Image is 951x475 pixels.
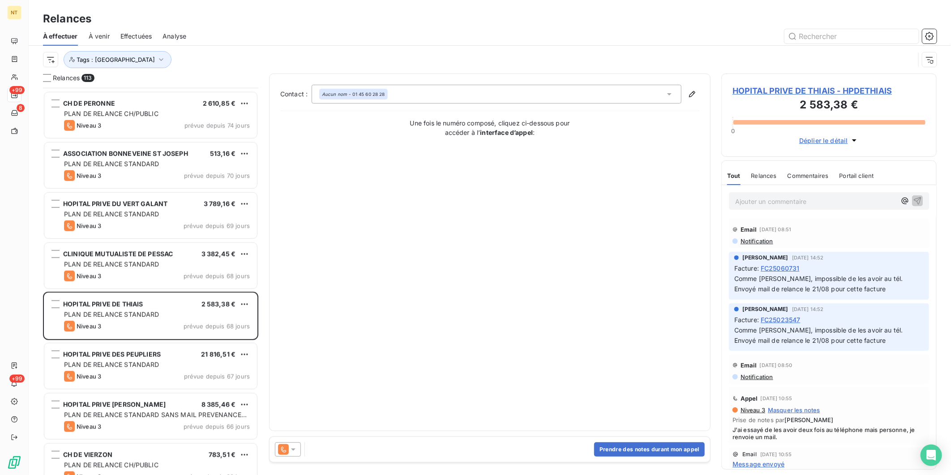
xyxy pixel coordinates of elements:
[742,254,788,262] span: [PERSON_NAME]
[400,118,579,137] p: Une fois le numéro composé, cliquez ci-dessous pour accéder à l’ :
[760,227,792,232] span: [DATE] 08:51
[184,323,250,330] span: prévue depuis 68 jours
[840,172,874,179] span: Portail client
[184,423,250,430] span: prévue depuis 66 jours
[9,86,25,94] span: +99
[280,90,312,99] label: Contact :
[731,127,735,134] span: 0
[77,222,101,229] span: Niveau 3
[184,272,250,280] span: prévue depuis 68 jours
[792,255,824,260] span: [DATE] 14:52
[64,110,158,117] span: PLAN DE RELANCE CH/PUBLIC
[77,56,155,63] span: Tags : [GEOGRAPHIC_DATA]
[210,150,236,157] span: 513,16 €
[63,99,115,107] span: CH DE PERONNE
[53,73,80,82] span: Relances
[760,363,792,368] span: [DATE] 08:50
[77,272,101,280] span: Niveau 3
[480,129,533,136] strong: interface d’appel
[768,406,820,414] span: Masquer les notes
[63,451,112,458] span: CH DE VIERZON
[203,99,236,107] span: 2 610,85 €
[785,416,834,423] span: [PERSON_NAME]
[7,5,21,20] div: NT
[921,445,942,466] div: Open Intercom Messenger
[64,210,159,218] span: PLAN DE RELANCE STANDARD
[63,350,161,358] span: HOPITAL PRIVE DES PEUPLIERS
[734,315,759,324] span: Facture :
[77,323,101,330] span: Niveau 3
[742,452,757,457] span: Email
[740,406,765,414] span: Niveau 3
[77,172,101,179] span: Niveau 3
[201,300,236,308] span: 2 583,38 €
[784,29,919,43] input: Rechercher
[733,97,925,115] h3: 2 583,38 €
[734,263,759,273] span: Facture :
[63,200,167,207] span: HOPITAL PRIVE DU VERT GALANT
[733,85,925,97] span: HOPITAL PRIVE DE THIAIS - HPDETHIAIS
[64,411,247,427] span: PLAN DE RELANCE STANDARD SANS MAIL PREVENANCE NI DUPLICATA FACTURES
[742,305,788,313] span: [PERSON_NAME]
[788,172,829,179] span: Commentaires
[64,461,158,469] span: PLAN DE RELANCE CH/PUBLIC
[63,250,173,258] span: CLINIQUE MUTUALISTE DE PESSAC
[77,373,101,380] span: Niveau 3
[63,150,188,157] span: ASSOCIATION BONNEVEINE ST JOSEPH
[740,237,773,245] span: Notification
[209,451,236,458] span: 783,51 €
[761,263,800,273] span: FC25060731
[64,160,159,168] span: PLAN DE RELANCE STANDARD
[81,74,94,82] span: 113
[761,315,801,324] span: FC25023547
[163,32,186,41] span: Analyse
[201,250,236,258] span: 3 382,45 €
[64,311,159,318] span: PLAN DE RELANCE STANDARD
[184,172,250,179] span: prévue depuis 70 jours
[741,362,757,369] span: Email
[63,401,166,408] span: HOPITAL PRIVE [PERSON_NAME]
[322,91,347,97] em: Aucun nom
[89,32,110,41] span: À venir
[733,416,925,423] span: Prise de notes par
[204,200,236,207] span: 3 789,16 €
[799,136,848,145] span: Déplier le détail
[733,426,925,440] span: J'ai essayé de les avoir deux fois au téléphone mais personne, je renvoie un mail.
[734,326,905,344] span: Comme [PERSON_NAME], impossible de les avoir au tél. Envoyé mail de relance le 21/08 pour cette f...
[734,275,905,293] span: Comme [PERSON_NAME], impossible de les avoir au tél. Envoyé mail de relance le 21/08 pour cette f...
[43,32,78,41] span: À effectuer
[9,375,25,383] span: +99
[733,459,784,469] span: Message envoyé
[761,396,792,401] span: [DATE] 10:55
[77,122,101,129] span: Niveau 3
[63,300,143,308] span: HOPITAL PRIVE DE THIAIS
[7,455,21,470] img: Logo LeanPay
[43,88,258,475] div: grid
[322,91,385,97] div: - 01 45 60 28 28
[792,307,824,312] span: [DATE] 14:52
[741,395,758,402] span: Appel
[201,401,236,408] span: 8 385,46 €
[594,442,705,457] button: Prendre des notes durant mon appel
[740,373,773,380] span: Notification
[120,32,152,41] span: Effectuées
[741,226,757,233] span: Email
[64,361,159,368] span: PLAN DE RELANCE STANDARD
[17,104,25,112] span: 8
[64,51,171,68] button: Tags : [GEOGRAPHIC_DATA]
[77,423,101,430] span: Niveau 3
[797,135,861,146] button: Déplier le détail
[43,11,91,27] h3: Relances
[727,172,741,179] span: Tout
[760,452,792,457] span: [DATE] 10:55
[184,373,250,380] span: prévue depuis 67 jours
[201,350,236,358] span: 21 816,51 €
[751,172,777,179] span: Relances
[64,260,159,268] span: PLAN DE RELANCE STANDARD
[184,122,250,129] span: prévue depuis 74 jours
[184,222,250,229] span: prévue depuis 69 jours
